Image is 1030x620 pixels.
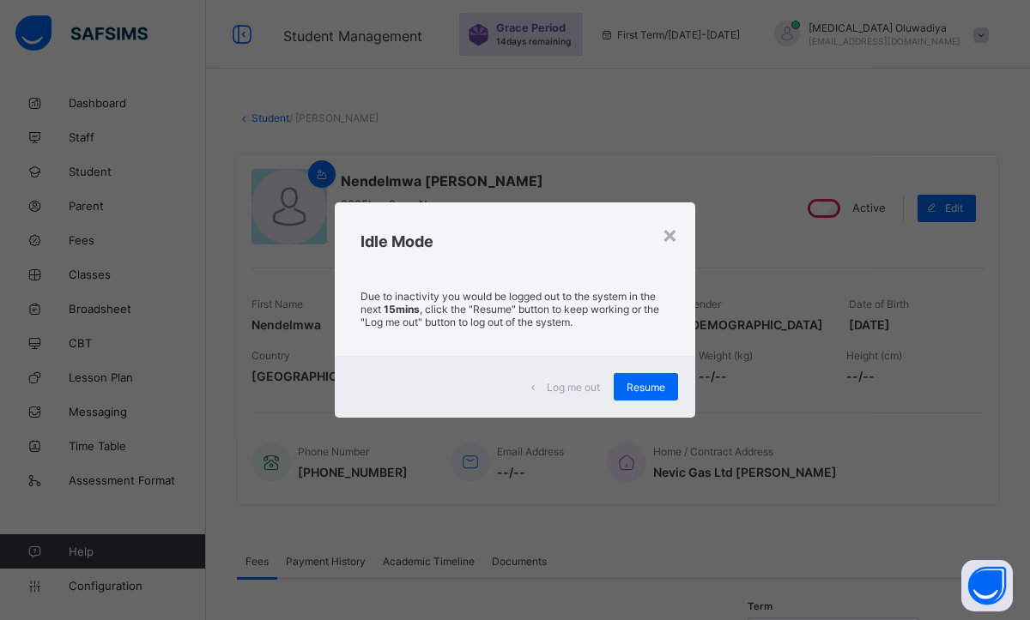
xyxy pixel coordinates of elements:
[360,290,669,328] p: Due to inactivity you would be logged out to the system in the next , click the "Resume" button t...
[627,381,665,394] span: Resume
[662,220,678,249] div: ×
[547,381,600,394] span: Log me out
[360,232,669,250] h2: Idle Mode
[384,303,420,316] strong: 15mins
[961,560,1013,611] button: Open asap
